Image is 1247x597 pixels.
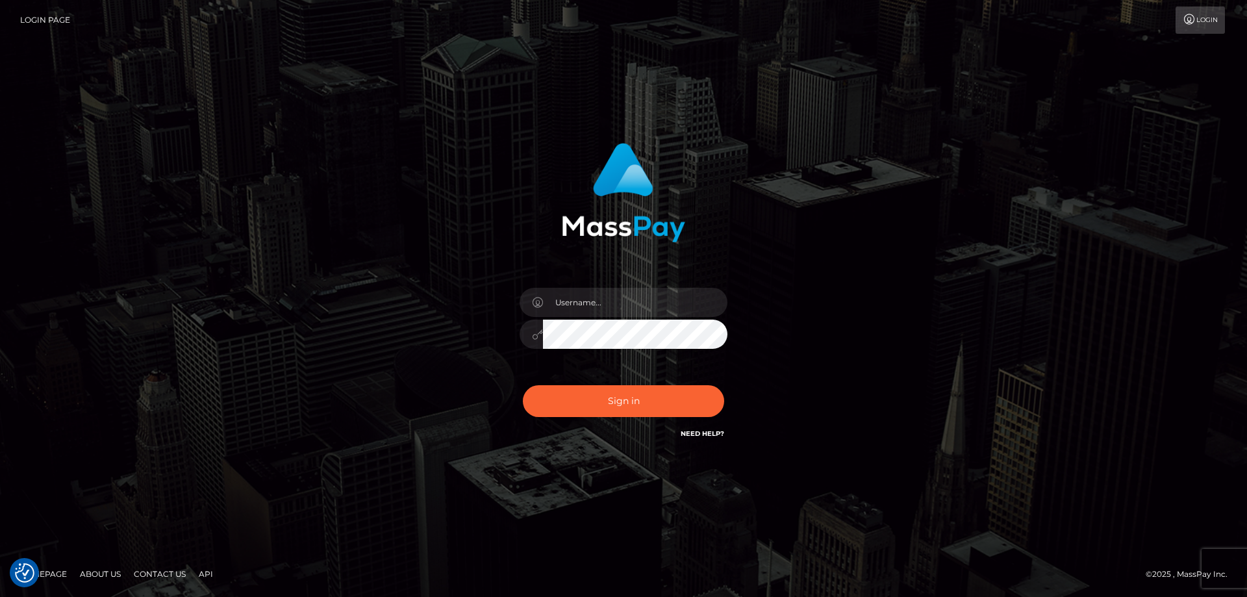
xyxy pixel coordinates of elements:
[194,564,218,584] a: API
[129,564,191,584] a: Contact Us
[15,563,34,583] img: Revisit consent button
[1176,6,1225,34] a: Login
[75,564,126,584] a: About Us
[15,563,34,583] button: Consent Preferences
[20,6,70,34] a: Login Page
[1146,567,1237,581] div: © 2025 , MassPay Inc.
[681,429,724,438] a: Need Help?
[14,564,72,584] a: Homepage
[543,288,727,317] input: Username...
[523,385,724,417] button: Sign in
[562,143,685,242] img: MassPay Login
